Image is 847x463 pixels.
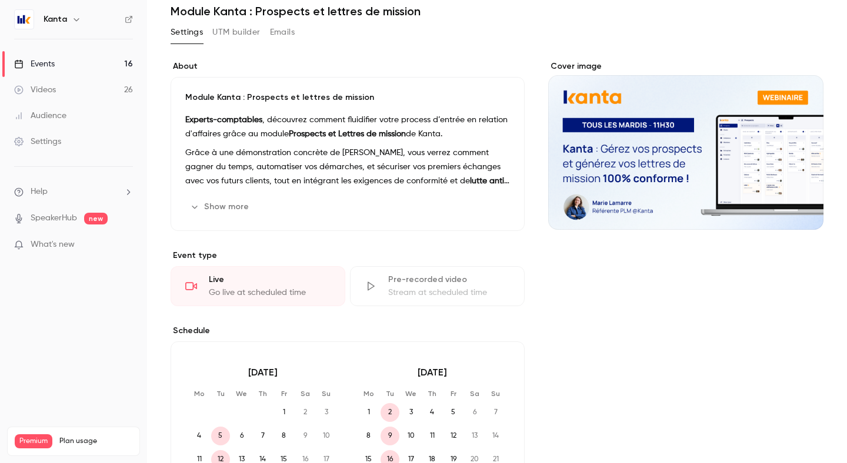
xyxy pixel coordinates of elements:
span: 12 [444,427,463,445]
div: Live [209,274,331,286]
p: Tu [381,389,399,398]
div: Pre-recorded video [388,274,510,286]
div: Go live at scheduled time [209,287,331,298]
span: 2 [381,403,399,422]
span: 1 [359,403,378,422]
p: Grâce à une démonstration concrète de [PERSON_NAME], vous verrez comment gagner du temps, automat... [185,146,510,188]
li: help-dropdown-opener [14,186,133,198]
span: 5 [211,427,230,445]
div: Audience [14,110,66,122]
h6: Kanta [44,14,67,25]
p: Sa [296,389,315,398]
span: 14 [486,427,505,445]
p: [DATE] [190,365,336,380]
p: Module Kanta : Prospects et lettres de mission [185,92,510,103]
span: 4 [190,427,209,445]
button: Settings [171,23,203,42]
span: Plan usage [59,437,132,446]
label: About [171,61,525,72]
span: 1 [275,403,294,422]
span: What's new [31,239,75,251]
span: 4 [423,403,442,422]
p: [DATE] [359,365,505,380]
button: UTM builder [212,23,260,42]
span: 3 [317,403,336,422]
span: 7 [486,403,505,422]
p: Th [423,389,442,398]
div: Videos [14,84,56,96]
span: 10 [402,427,421,445]
p: Su [486,389,505,398]
span: 8 [359,427,378,445]
p: Fr [275,389,294,398]
p: Fr [444,389,463,398]
span: Help [31,186,48,198]
label: Cover image [548,61,823,72]
p: Event type [171,250,525,261]
span: Premium [15,434,52,448]
span: 13 [465,427,484,445]
span: 11 [423,427,442,445]
iframe: Noticeable Trigger [119,240,133,250]
h1: Module Kanta : Prospects et lettres de mission [171,4,823,18]
span: 9 [296,427,315,445]
span: 3 [402,403,421,422]
button: Emails [270,23,295,42]
span: 9 [381,427,399,445]
div: Pre-recorded videoStream at scheduled time [350,266,525,306]
a: SpeakerHub [31,212,77,224]
button: Show more [185,197,256,216]
img: Kanta [15,10,34,29]
span: 5 [444,403,463,422]
div: Stream at scheduled time [388,287,510,298]
p: Mo [359,389,378,398]
strong: Prospects et Lettres de mission [289,130,406,138]
span: new [84,213,108,224]
p: Tu [211,389,230,398]
p: We [402,389,421,398]
p: Th [254,389,272,398]
div: Events [14,58,55,70]
p: We [232,389,251,398]
span: 2 [296,403,315,422]
span: 7 [254,427,272,445]
p: Su [317,389,336,398]
span: 10 [317,427,336,445]
span: 6 [465,403,484,422]
p: Sa [465,389,484,398]
section: Cover image [548,61,823,230]
span: 6 [232,427,251,445]
p: Mo [190,389,209,398]
div: Settings [14,136,61,147]
p: , découvrez comment fluidifier votre process d’entrée en relation d'affaires grâce au module de K... [185,113,510,141]
p: Schedule [171,325,525,337]
span: 8 [275,427,294,445]
div: LiveGo live at scheduled time [171,266,345,306]
strong: Experts-comptables [185,116,262,124]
